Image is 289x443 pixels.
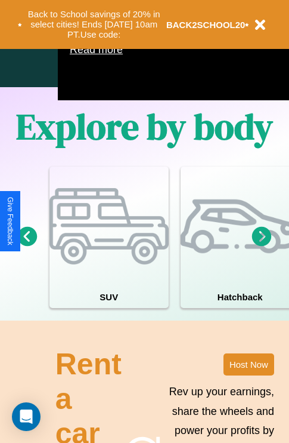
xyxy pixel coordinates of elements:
button: Host Now [223,353,274,376]
h4: SUV [49,286,169,308]
b: BACK2SCHOOL20 [166,20,246,30]
div: Give Feedback [6,197,14,245]
button: Back to School savings of 20% in select cities! Ends [DATE] 10am PT.Use code: [22,6,166,43]
h1: Explore by body [16,102,273,151]
div: Open Intercom Messenger [12,402,41,431]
